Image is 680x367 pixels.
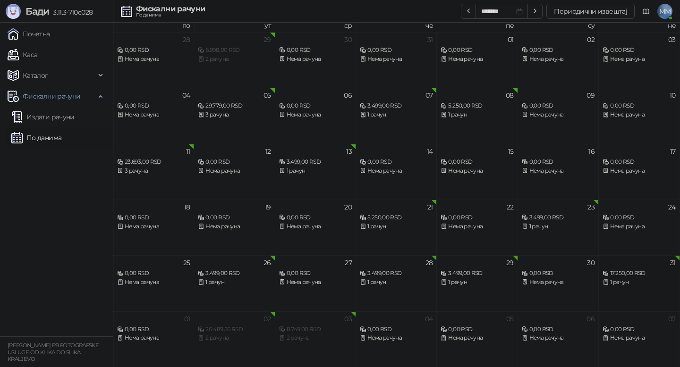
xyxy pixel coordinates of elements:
[437,255,518,311] td: 2025-08-29
[49,8,93,17] span: 3.11.3-710c028
[117,158,190,167] div: 23.693,00 RSD
[279,213,352,222] div: 0,00 RSD
[522,167,595,175] div: Нема рачуна
[508,148,514,155] div: 15
[198,167,271,175] div: Нема рачуна
[522,110,595,119] div: Нема рачуна
[194,17,275,32] th: ут
[360,101,433,110] div: 3.499,00 RSD
[599,17,680,32] th: не
[194,311,275,367] td: 2025-09-02
[522,278,595,287] div: Нема рачуна
[113,200,194,255] td: 2025-08-18
[117,213,190,222] div: 0,00 RSD
[427,204,433,210] div: 21
[437,32,518,88] td: 2025-08-01
[11,128,61,147] a: По данима
[279,46,352,55] div: 0,00 RSD
[117,167,190,175] div: 3 рачуна
[275,200,356,255] td: 2025-08-20
[184,204,190,210] div: 18
[279,101,352,110] div: 0,00 RSD
[8,45,37,64] a: Каса
[117,55,190,64] div: Нема рачуна
[603,158,675,167] div: 0,00 RSD
[441,334,513,342] div: Нема рачуна
[344,92,352,99] div: 06
[23,87,80,106] span: Фискални рачуни
[344,204,352,210] div: 20
[117,278,190,287] div: Нема рачуна
[588,148,595,155] div: 16
[265,204,271,210] div: 19
[184,316,190,322] div: 01
[437,200,518,255] td: 2025-08-22
[263,36,271,43] div: 29
[441,213,513,222] div: 0,00 RSD
[198,269,271,278] div: 3.499,00 RSD
[344,316,352,322] div: 03
[441,325,513,334] div: 0,00 RSD
[506,92,514,99] div: 08
[506,259,514,266] div: 29
[279,278,352,287] div: Нема рачуна
[437,144,518,200] td: 2025-08-15
[518,144,599,200] td: 2025-08-16
[279,158,352,167] div: 3.499,00 RSD
[441,167,513,175] div: Нема рачуна
[198,325,271,334] div: 20.489,56 RSD
[360,55,433,64] div: Нема рачуна
[279,325,352,334] div: 8.749,00 RSD
[586,92,595,99] div: 09
[113,17,194,32] th: по
[360,167,433,175] div: Нема рачуна
[279,110,352,119] div: Нема рачуна
[113,311,194,367] td: 2025-09-01
[183,259,190,266] div: 25
[194,144,275,200] td: 2025-08-12
[670,148,676,155] div: 17
[198,222,271,231] div: Нема рачуна
[356,144,437,200] td: 2025-08-14
[507,204,514,210] div: 22
[441,269,513,278] div: 3.499,00 RSD
[198,55,271,64] div: 2 рачуна
[117,222,190,231] div: Нема рачуна
[8,25,50,43] a: Почетна
[117,334,190,342] div: Нема рачуна
[668,36,676,43] div: 03
[522,325,595,334] div: 0,00 RSD
[275,32,356,88] td: 2025-07-30
[356,88,437,143] td: 2025-08-07
[360,325,433,334] div: 0,00 RSD
[198,46,271,55] div: 6.998,00 RSD
[279,334,352,342] div: 2 рачуна
[136,5,205,13] div: Фискални рачуни
[508,36,514,43] div: 01
[182,92,190,99] div: 04
[437,311,518,367] td: 2025-09-05
[522,158,595,167] div: 0,00 RSD
[518,255,599,311] td: 2025-08-30
[113,144,194,200] td: 2025-08-11
[8,342,99,362] small: [PERSON_NAME] PR FOTOGRAFSKE USLUGE OD KLIKA DO SLIKA KRALJEVO
[117,101,190,110] div: 0,00 RSD
[279,222,352,231] div: Нема рачуна
[599,255,680,311] td: 2025-08-31
[344,36,352,43] div: 30
[587,259,595,266] div: 30
[198,110,271,119] div: 3 рачуна
[198,158,271,167] div: 0,00 RSD
[117,325,190,334] div: 0,00 RSD
[668,316,676,322] div: 07
[113,88,194,143] td: 2025-08-04
[522,269,595,278] div: 0,00 RSD
[441,101,513,110] div: 5.250,00 RSD
[198,278,271,287] div: 1 рачун
[265,148,271,155] div: 12
[186,148,190,155] div: 11
[275,144,356,200] td: 2025-08-13
[437,88,518,143] td: 2025-08-08
[587,204,595,210] div: 23
[360,46,433,55] div: 0,00 RSD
